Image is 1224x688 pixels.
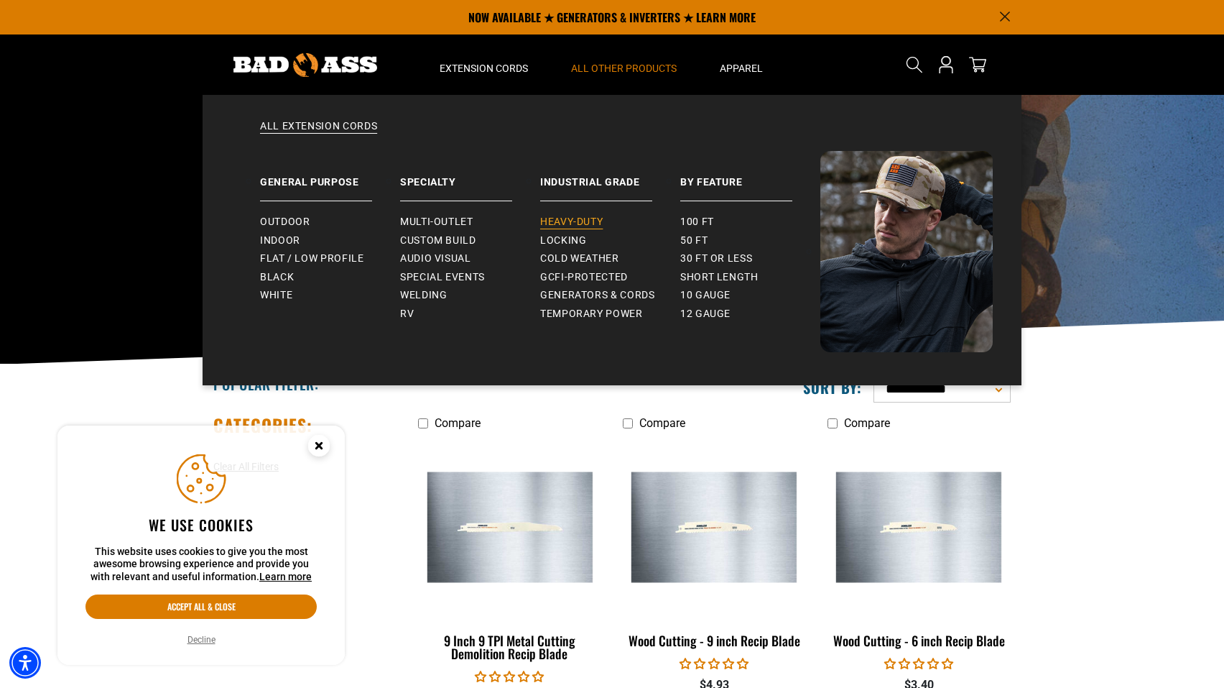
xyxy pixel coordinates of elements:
[540,249,680,268] a: Cold Weather
[540,252,619,265] span: Cold Weather
[259,571,312,582] a: This website uses cookies to give you the most awesome browsing experience and provide you with r...
[57,426,345,666] aside: Cookie Consent
[698,35,784,95] summary: Apparel
[803,378,862,397] label: Sort by:
[935,35,958,95] a: Open this option
[85,515,317,534] h2: We use cookies
[440,62,528,75] span: Extension Cords
[400,213,540,231] a: Multi-Outlet
[540,308,643,321] span: Temporary Power
[213,414,312,436] h2: Categories:
[680,252,752,265] span: 30 ft or less
[623,437,806,656] a: Wood Cutting - 9 inch Recip Blade Wood Cutting - 9 inch Recip Blade
[400,231,540,250] a: Custom Build
[571,62,677,75] span: All Other Products
[540,216,603,229] span: Heavy-Duty
[260,286,400,305] a: White
[540,305,680,324] a: Temporary Power
[260,151,400,201] a: General Purpose
[680,249,820,268] a: 30 ft or less
[418,35,550,95] summary: Extension Cords
[435,416,481,430] span: Compare
[400,286,540,305] a: Welding
[260,216,310,229] span: Outdoor
[260,231,400,250] a: Indoor
[260,271,294,284] span: Black
[827,437,1011,656] a: Wood Cutting - 6 inch Recip Blade Wood Cutting - 6 inch Recip Blade
[400,249,540,268] a: Audio Visual
[9,647,41,679] div: Accessibility Menu
[400,268,540,287] a: Special Events
[419,472,601,582] img: 9 Inch 9 TPI Metal Cutting Demolition Recip Blade
[680,231,820,250] a: 50 ft
[260,249,400,268] a: Flat / Low Profile
[418,437,601,669] a: 9 Inch 9 TPI Metal Cutting Demolition Recip Blade 9 Inch 9 TPI Metal Cutting Demolition Recip Blade
[85,595,317,619] button: Accept all & close
[680,216,714,229] span: 100 ft
[623,634,806,647] div: Wood Cutting - 9 inch Recip Blade
[85,546,317,584] p: This website uses cookies to give you the most awesome browsing experience and provide you with r...
[680,213,820,231] a: 100 ft
[540,231,680,250] a: Locking
[400,289,447,302] span: Welding
[293,426,345,470] button: Close this option
[680,234,708,247] span: 50 ft
[680,271,759,284] span: Short Length
[260,213,400,231] a: Outdoor
[400,252,471,265] span: Audio Visual
[540,268,680,287] a: GCFI-Protected
[260,268,400,287] a: Black
[400,305,540,324] a: RV
[884,657,953,671] span: 0.00 stars
[213,375,319,393] h2: Popular Filter:
[680,289,731,302] span: 10 gauge
[540,289,655,302] span: Generators & Cords
[400,216,473,229] span: Multi-Outlet
[680,308,731,321] span: 12 gauge
[400,308,414,321] span: RV
[540,213,680,231] a: Heavy-Duty
[260,289,292,302] span: White
[827,634,1011,647] div: Wood Cutting - 6 inch Recip Blade
[540,271,628,284] span: GCFI-Protected
[400,234,476,247] span: Custom Build
[680,657,748,671] span: 0.00 stars
[260,252,364,265] span: Flat / Low Profile
[233,53,377,77] img: Bad Ass Extension Cords
[231,119,993,151] a: All Extension Cords
[639,416,685,430] span: Compare
[903,53,926,76] summary: Search
[475,670,544,684] span: 0.00 stars
[844,416,890,430] span: Compare
[540,286,680,305] a: Generators & Cords
[680,305,820,324] a: 12 gauge
[400,271,485,284] span: Special Events
[680,151,820,201] a: By Feature
[966,56,989,73] a: cart
[418,634,601,660] div: 9 Inch 9 TPI Metal Cutting Demolition Recip Blade
[720,62,763,75] span: Apparel
[623,472,805,582] img: Wood Cutting - 9 inch Recip Blade
[183,633,220,647] button: Decline
[828,472,1009,582] img: Wood Cutting - 6 inch Recip Blade
[550,35,698,95] summary: All Other Products
[540,234,586,247] span: Locking
[400,151,540,201] a: Specialty
[260,234,300,247] span: Indoor
[680,268,820,287] a: Short Length
[680,286,820,305] a: 10 gauge
[540,151,680,201] a: Industrial Grade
